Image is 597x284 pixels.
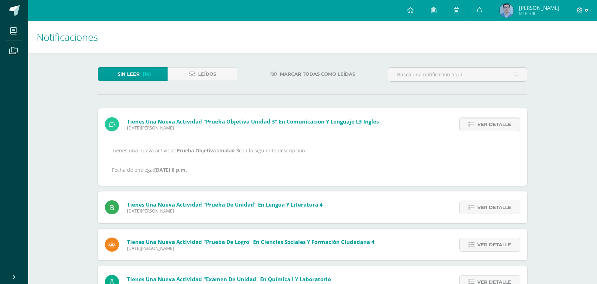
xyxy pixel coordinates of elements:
span: Ver detalle [477,118,511,131]
span: [DATE][PERSON_NAME] [127,245,375,251]
strong: [DATE] 8 p.m. [154,166,187,173]
a: Leídos [168,67,237,81]
p: Tienes una nueva actividad con la siguiente descripción: Fecha de entrega: [112,147,513,173]
span: (14) [143,68,151,81]
span: Tienes una nueva actividad "Prueba Objetiva Unidad 3" En Comunicación y Lenguaje L3 Inglés [127,118,379,125]
span: Tienes una nueva actividad "Examen de unidad" En Química I y Laboratorio [127,276,331,283]
span: [DATE][PERSON_NAME] [127,125,379,131]
span: Ver detalle [477,238,511,251]
span: Mi Perfil [519,11,559,17]
span: Ver detalle [477,201,511,214]
span: Leídos [198,68,216,81]
span: Tienes una nueva actividad "Prueba de Logro" En Ciencias Sociales y Formación Ciudadana 4 [127,238,375,245]
span: Sin leer [118,68,140,81]
span: [DATE][PERSON_NAME] [127,208,323,214]
strong: Prueba Objetiva Unidad 3 [177,147,239,154]
span: Notificaciones [37,30,98,44]
span: Tienes una nueva actividad "Prueba de unidad" En Lengua y Literatura 4 [127,201,323,208]
a: Sin leer(14) [98,67,168,81]
img: a1925560b508ce76969deebab263b0a9.png [499,4,514,18]
span: [PERSON_NAME] [519,4,559,11]
a: Marcar todas como leídas [262,67,364,81]
input: Busca una notificación aquí [388,68,527,81]
span: Marcar todas como leídas [280,68,355,81]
